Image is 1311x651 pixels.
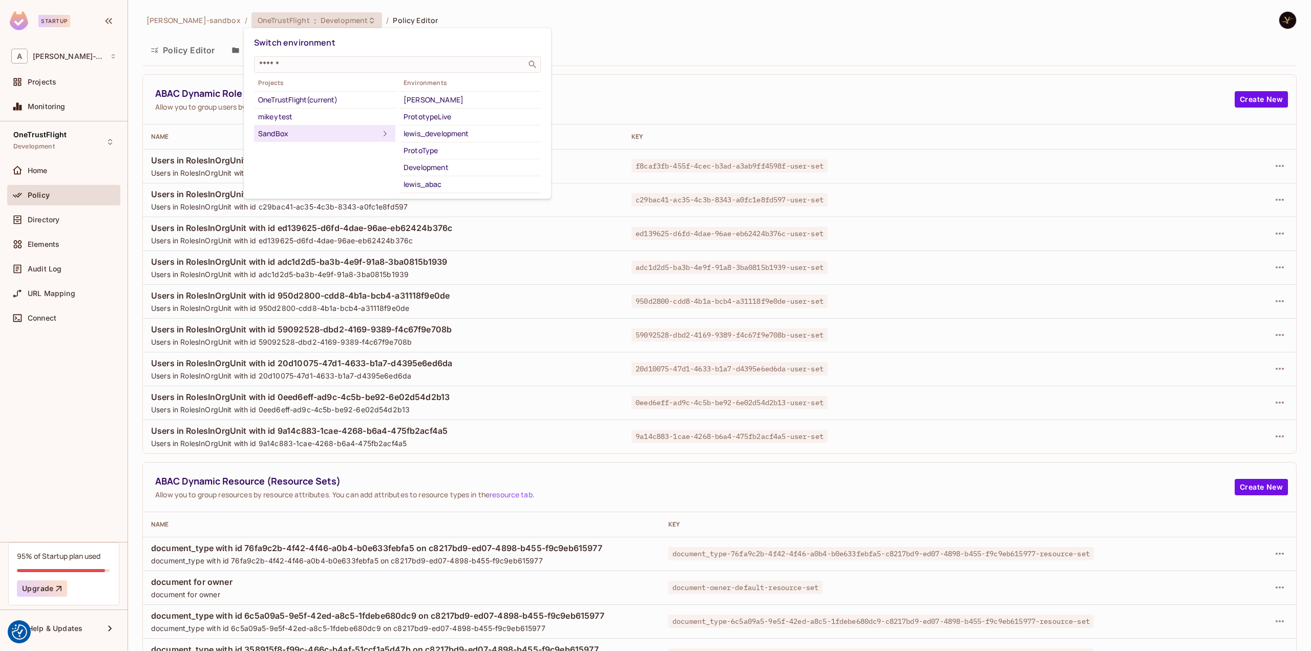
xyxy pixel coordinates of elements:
[12,624,27,640] button: Consent Preferences
[404,128,537,140] div: lewis_development
[404,111,537,123] div: PrototypeLive
[254,37,335,48] span: Switch environment
[404,94,537,106] div: [PERSON_NAME]
[258,94,391,106] div: OneTrustFlight (current)
[254,79,395,87] span: Projects
[399,79,541,87] span: Environments
[258,128,379,140] div: SandBox
[404,178,537,191] div: lewis_abac
[404,144,537,157] div: ProtoType
[258,111,391,123] div: mikeytest
[404,161,537,174] div: Development
[12,624,27,640] img: Revisit consent button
